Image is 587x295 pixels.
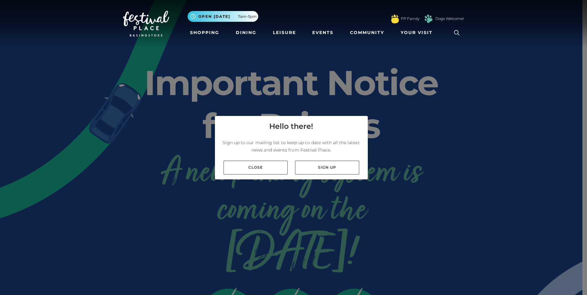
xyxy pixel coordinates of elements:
[348,27,387,38] a: Community
[238,14,257,19] span: 11am-5pm
[295,161,359,174] a: Sign up
[269,121,313,132] h4: Hello there!
[224,161,288,174] a: Close
[220,139,363,154] p: Sign up to our mailing list to keep up to date with all the latest news and events from Festival ...
[233,27,259,38] a: Dining
[123,11,169,36] img: Festival Place Logo
[188,11,258,22] button: Open [DATE] 11am-5pm
[401,16,419,21] a: FP Family
[398,27,438,38] a: Your Visit
[435,16,464,21] a: Dogs Welcome!
[188,27,222,38] a: Shopping
[270,27,298,38] a: Leisure
[310,27,336,38] a: Events
[198,14,230,19] span: Open [DATE]
[401,29,433,36] span: Your Visit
